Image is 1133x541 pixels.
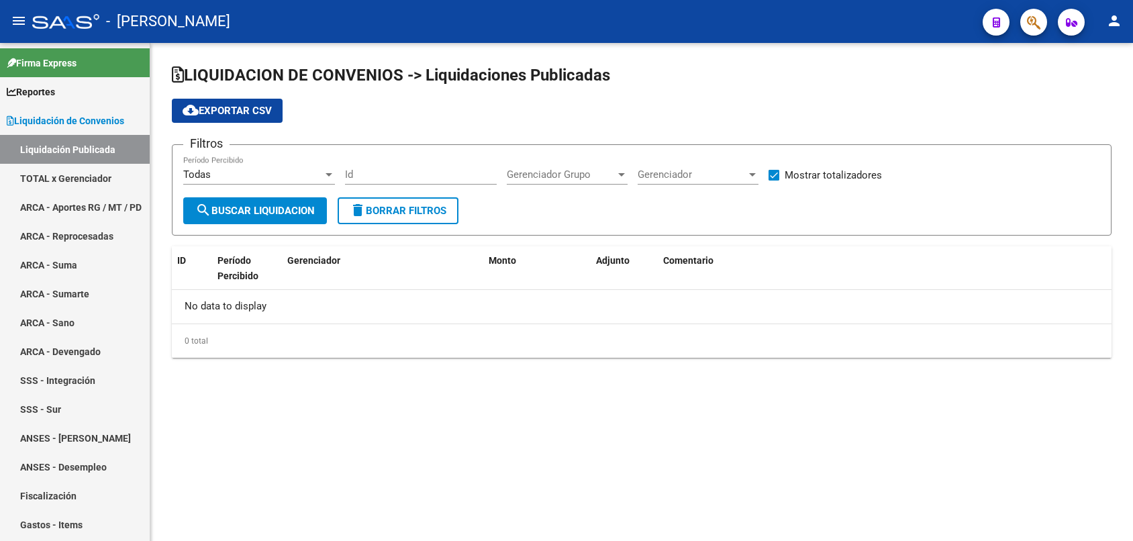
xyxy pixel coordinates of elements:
datatable-header-cell: Período Percibido [212,246,262,305]
span: ID [177,255,186,266]
span: Período Percibido [217,255,258,281]
iframe: Intercom live chat [1087,495,1120,528]
span: Gerenciador [287,255,340,266]
mat-icon: cloud_download [183,102,199,118]
span: Firma Express [7,56,77,70]
button: Exportar CSV [172,99,283,123]
datatable-header-cell: Adjunto [591,246,658,305]
button: Buscar Liquidacion [183,197,327,224]
datatable-header-cell: Comentario [658,246,1124,305]
button: Borrar Filtros [338,197,458,224]
mat-icon: menu [11,13,27,29]
div: No data to display [172,290,1124,324]
span: Todas [183,168,211,181]
span: Borrar Filtros [350,205,446,217]
div: 0 total [172,324,1112,358]
span: - [PERSON_NAME] [106,7,230,36]
span: Reportes [7,85,55,99]
mat-icon: delete [350,202,366,218]
span: LIQUIDACION DE CONVENIOS -> Liquidaciones Publicadas [172,66,610,85]
span: Liquidación de Convenios [7,113,124,128]
span: Adjunto [596,255,630,266]
mat-icon: search [195,202,211,218]
h3: Filtros [183,134,230,153]
span: Monto [489,255,516,266]
datatable-header-cell: ID [172,246,212,305]
span: Gerenciador [638,168,746,181]
span: Exportar CSV [183,105,272,117]
span: Mostrar totalizadores [785,167,882,183]
span: Buscar Liquidacion [195,205,315,217]
datatable-header-cell: Monto [483,246,591,305]
span: Comentario [663,255,713,266]
mat-icon: person [1106,13,1122,29]
datatable-header-cell: Gerenciador [282,246,483,305]
span: Gerenciador Grupo [507,168,615,181]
